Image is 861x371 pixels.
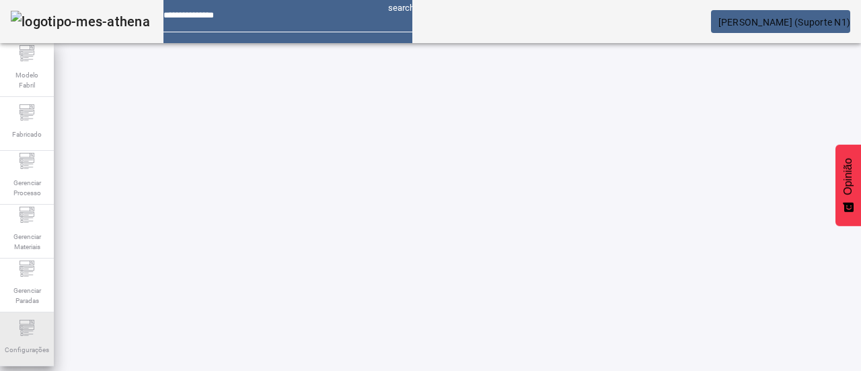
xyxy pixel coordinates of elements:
font: Configurações [5,346,49,353]
font: Opinião [842,158,854,195]
font: Gerenciar Paradas [13,287,41,304]
img: logotipo-mes-athena [11,11,150,32]
font: [PERSON_NAME] (Suporte N1) [718,17,851,28]
button: Feedback - Mostrar pesquisa [835,145,861,226]
font: Gerenciar Processo [13,179,41,197]
font: Gerenciar Materiais [13,233,41,250]
font: Fabricado [12,131,42,138]
font: Modelo Fabril [15,71,38,89]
